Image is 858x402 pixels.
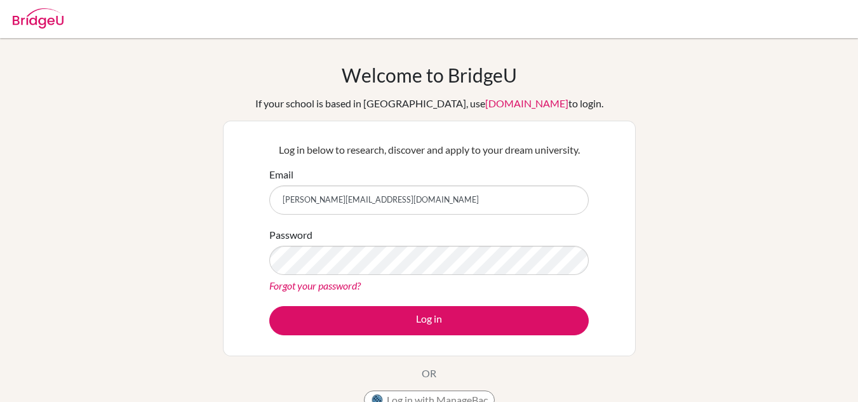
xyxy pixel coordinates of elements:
a: Forgot your password? [269,279,361,291]
a: [DOMAIN_NAME] [485,97,568,109]
h1: Welcome to BridgeU [342,64,517,86]
div: If your school is based in [GEOGRAPHIC_DATA], use to login. [255,96,603,111]
p: OR [422,366,436,381]
label: Password [269,227,312,243]
p: Log in below to research, discover and apply to your dream university. [269,142,589,157]
img: Bridge-U [13,8,64,29]
button: Log in [269,306,589,335]
label: Email [269,167,293,182]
